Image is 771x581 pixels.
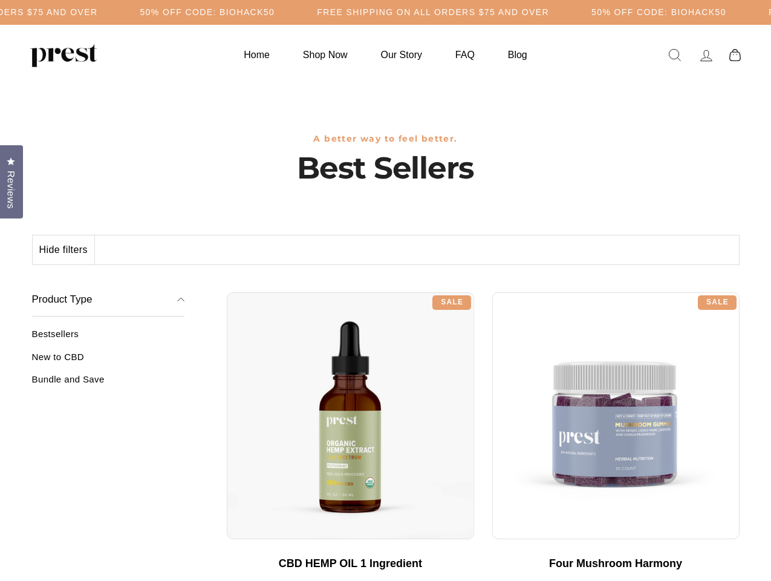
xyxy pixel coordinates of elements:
[32,329,185,349] a: Bestsellers
[504,557,727,571] div: Four Mushroom Harmony
[229,43,285,67] a: Home
[3,171,19,209] span: Reviews
[32,283,185,317] button: Product Type
[229,43,542,67] ul: Primary
[33,235,95,264] button: Hide filters
[239,557,462,571] div: CBD HEMP OIL 1 Ingredient
[30,43,97,67] img: PREST ORGANICS
[493,43,542,67] a: Blog
[32,352,185,372] a: New to CBD
[366,43,437,67] a: Our Story
[288,43,363,67] a: Shop Now
[698,295,737,310] div: Sale
[140,7,275,18] h5: 50% OFF CODE: BIOHACK50
[432,295,471,310] div: Sale
[32,374,185,394] a: Bundle and Save
[32,150,740,186] h1: Best Sellers
[32,134,740,144] h3: A better way to feel better.
[591,7,726,18] h5: 50% OFF CODE: BIOHACK50
[440,43,490,67] a: FAQ
[317,7,549,18] h5: Free Shipping on all orders $75 and over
